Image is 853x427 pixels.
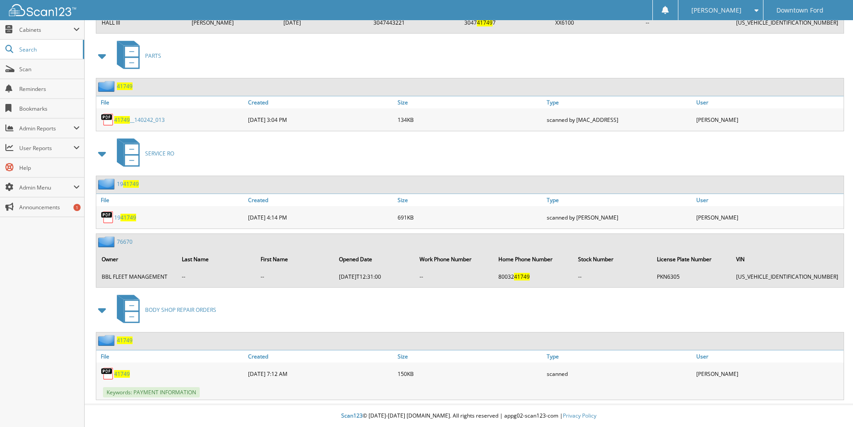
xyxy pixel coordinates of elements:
td: [US_VEHICLE_IDENTIFICATION_NUMBER] [732,269,843,284]
a: Type [544,96,694,108]
td: -- [574,269,652,284]
img: folder2.png [98,178,117,190]
div: scanned by [PERSON_NAME] [544,208,694,226]
a: File [96,350,246,362]
a: File [96,96,246,108]
a: User [694,350,844,362]
td: PKN6305 [652,269,731,284]
div: 691KB [395,208,545,226]
span: Keywords: PAYMENT INFORMATION [103,387,200,397]
th: Opened Date [334,250,414,268]
a: Size [395,96,545,108]
td: BBL FLEET MANAGEMENT [97,269,176,284]
div: [DATE] 7:12 AM [246,365,395,383]
span: 41749 [120,214,136,221]
span: Downtown Ford [776,8,823,13]
a: 41749 [117,336,133,344]
div: [PERSON_NAME] [694,111,844,129]
a: Created [246,350,395,362]
a: 41749 [114,370,130,378]
a: Type [544,350,694,362]
span: Help [19,164,80,172]
a: 76670 [117,238,133,246]
img: PDF.png [101,113,114,126]
a: Created [246,194,395,206]
div: [PERSON_NAME] [694,208,844,226]
td: [US_VEHICLE_IDENTIFICATION_NUMBER] [732,15,843,30]
th: Last Name [177,250,255,268]
a: Type [544,194,694,206]
div: [DATE] 3:04 PM [246,111,395,129]
th: Owner [97,250,176,268]
td: -- [415,269,493,284]
td: HALL III [97,15,186,30]
iframe: Chat Widget [808,384,853,427]
td: -- [256,269,334,284]
div: [DATE] 4:14 PM [246,208,395,226]
span: PARTS [145,52,161,60]
span: SERVICE RO [145,150,174,157]
th: Stock Number [574,250,652,268]
span: BODY SHOP REPAIR ORDERS [145,306,216,314]
img: PDF.png [101,367,114,380]
span: 41749 [477,19,493,26]
a: SERVICE RO [111,136,174,171]
td: XX6100 [551,15,640,30]
img: scan123-logo-white.svg [9,4,76,16]
span: Admin Menu [19,184,73,191]
span: Search [19,46,78,53]
a: Created [246,96,395,108]
span: User Reports [19,144,73,152]
span: [PERSON_NAME] [691,8,742,13]
span: Scan123 [341,412,363,419]
span: Admin Reports [19,125,73,132]
span: Scan [19,65,80,73]
th: License Plate Number [652,250,731,268]
a: Privacy Policy [563,412,596,419]
img: folder2.png [98,236,117,247]
th: VIN [732,250,843,268]
span: 41749 [514,273,530,280]
a: 1941749 [114,214,136,221]
a: Size [395,194,545,206]
a: User [694,194,844,206]
img: folder2.png [98,335,117,346]
img: folder2.png [98,81,117,92]
td: [DATE] [279,15,369,30]
span: Bookmarks [19,105,80,112]
td: [DATE]T12:31:00 [334,269,414,284]
div: scanned by [MAC_ADDRESS] [544,111,694,129]
th: Work Phone Number [415,250,493,268]
a: File [96,194,246,206]
td: [PERSON_NAME] [187,15,278,30]
img: PDF.png [101,211,114,224]
div: 134KB [395,111,545,129]
td: -- [177,269,255,284]
a: BODY SHOP REPAIR ORDERS [111,292,216,328]
td: -- [641,15,731,30]
a: Size [395,350,545,362]
span: Cabinets [19,26,73,34]
div: scanned [544,365,694,383]
td: 3047443221 [369,15,459,30]
div: [PERSON_NAME] [694,365,844,383]
a: 1941749 [117,180,139,188]
a: 41749 [117,82,133,90]
span: 41749 [123,180,139,188]
span: 41749 [114,116,130,124]
th: First Name [256,250,334,268]
span: Announcements [19,203,80,211]
div: 150KB [395,365,545,383]
a: PARTS [111,38,161,73]
div: © [DATE]-[DATE] [DOMAIN_NAME]. All rights reserved | appg02-scan123-com | [85,405,853,427]
td: 3047 7 [460,15,550,30]
span: Reminders [19,85,80,93]
a: 41749__140242_013 [114,116,165,124]
td: 80032 [494,269,573,284]
a: User [694,96,844,108]
th: Home Phone Number [494,250,573,268]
